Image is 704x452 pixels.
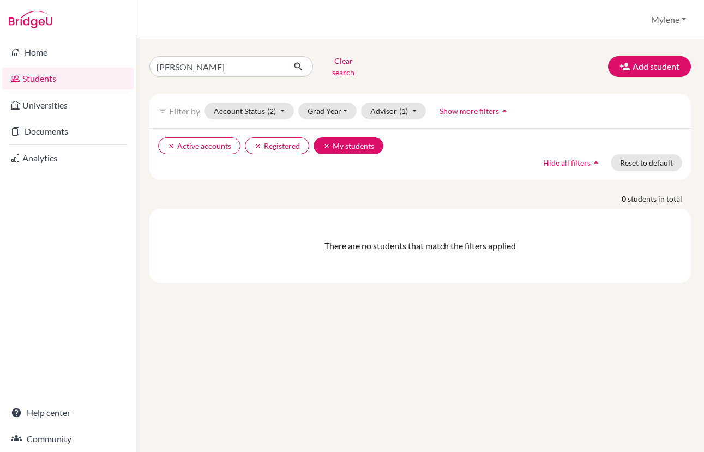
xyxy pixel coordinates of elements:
i: clear [323,142,330,150]
i: filter_list [158,106,167,115]
button: Grad Year [298,103,357,119]
span: students in total [628,193,691,204]
span: (1) [399,106,408,116]
a: Analytics [2,147,134,169]
strong: 0 [622,193,628,204]
button: Show more filtersarrow_drop_up [430,103,519,119]
a: Help center [2,402,134,424]
button: clearMy students [314,137,383,154]
button: Reset to default [611,154,682,171]
a: Universities [2,94,134,116]
img: Bridge-U [9,11,52,28]
span: Show more filters [440,106,499,116]
button: Advisor(1) [361,103,426,119]
button: Clear search [313,52,374,81]
button: Mylene [646,9,691,30]
div: There are no students that match the filters applied [158,239,682,252]
span: Filter by [169,106,200,116]
i: arrow_drop_up [499,105,510,116]
button: Add student [608,56,691,77]
button: clearActive accounts [158,137,240,154]
button: clearRegistered [245,137,309,154]
i: clear [167,142,175,150]
i: clear [254,142,262,150]
i: arrow_drop_up [591,157,601,168]
span: (2) [267,106,276,116]
a: Community [2,428,134,450]
button: Hide all filtersarrow_drop_up [534,154,611,171]
span: Hide all filters [543,158,591,167]
input: Find student by name... [149,56,285,77]
a: Home [2,41,134,63]
a: Students [2,68,134,89]
button: Account Status(2) [204,103,294,119]
a: Documents [2,120,134,142]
